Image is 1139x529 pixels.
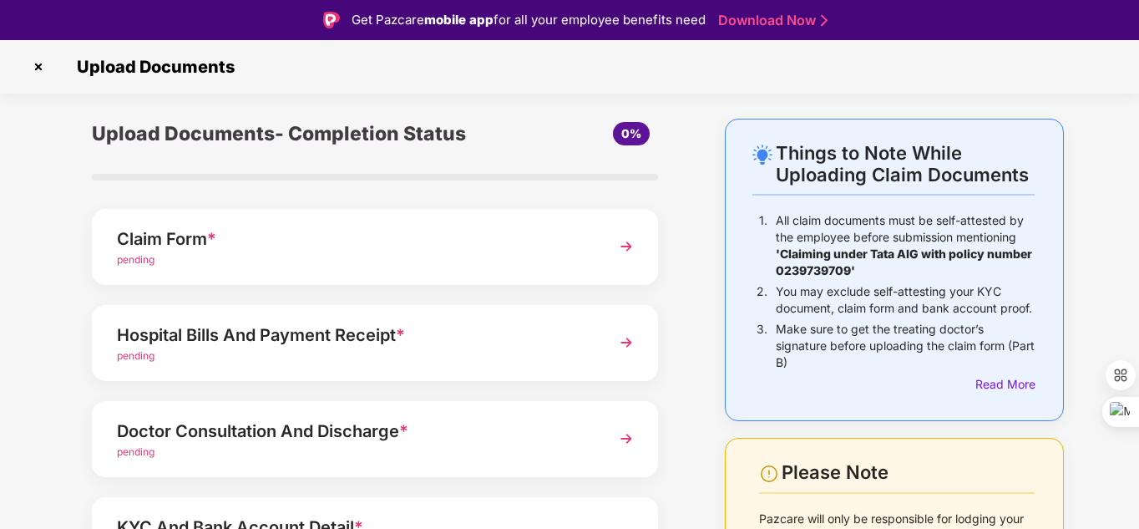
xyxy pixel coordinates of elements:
span: Upload Documents [60,57,243,77]
img: svg+xml;base64,PHN2ZyB4bWxucz0iaHR0cDovL3d3dy53My5vcmcvMjAwMC9zdmciIHdpZHRoPSIyNC4wOTMiIGhlaWdodD... [752,145,772,165]
div: Doctor Consultation And Discharge [117,418,590,445]
span: pending [117,445,154,458]
div: Please Note [782,461,1035,484]
div: Read More [975,375,1035,394]
div: Claim Form [117,226,590,252]
p: You may exclude self-attesting your KYC document, claim form and bank account proof. [776,283,1035,317]
img: svg+xml;base64,PHN2ZyBpZD0iTmV4dCIgeG1sbnM9Imh0dHA6Ly93d3cudzMub3JnLzIwMDAvc3ZnIiB3aWR0aD0iMzYiIG... [611,328,641,358]
img: svg+xml;base64,PHN2ZyBpZD0iQ3Jvc3MtMzJ4MzIiIHhtbG5zPSJodHRwOi8vd3d3LnczLm9yZy8yMDAwL3N2ZyIgd2lkdG... [25,53,52,80]
div: Hospital Bills And Payment Receipt [117,322,590,348]
div: Upload Documents- Completion Status [92,119,469,149]
img: Logo [323,12,340,28]
span: 0% [621,126,641,140]
img: svg+xml;base64,PHN2ZyBpZD0iV2FybmluZ18tXzI0eDI0IiBkYXRhLW5hbWU9Ildhcm5pbmcgLSAyNHgyNCIgeG1sbnM9Im... [759,464,779,484]
strong: mobile app [424,12,494,28]
span: pending [117,253,154,266]
b: 'Claiming under Tata AIG with policy number 0239739709' [776,247,1032,277]
img: svg+xml;base64,PHN2ZyBpZD0iTmV4dCIgeG1sbnM9Imh0dHA6Ly93d3cudzMub3JnLzIwMDAvc3ZnIiB3aWR0aD0iMzYiIG... [611,424,641,454]
img: svg+xml;base64,PHN2ZyBpZD0iTmV4dCIgeG1sbnM9Imh0dHA6Ly93d3cudzMub3JnLzIwMDAvc3ZnIiB3aWR0aD0iMzYiIG... [611,231,641,262]
p: 3. [757,321,767,371]
p: 2. [757,283,767,317]
div: Things to Note While Uploading Claim Documents [776,142,1035,186]
img: Stroke [821,12,828,29]
p: Make sure to get the treating doctor’s signature before uploading the claim form (Part B) [776,321,1035,371]
div: Get Pazcare for all your employee benefits need [352,10,706,30]
p: 1. [759,212,767,279]
a: Download Now [718,12,823,29]
p: All claim documents must be self-attested by the employee before submission mentioning [776,212,1035,279]
span: pending [117,349,154,362]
